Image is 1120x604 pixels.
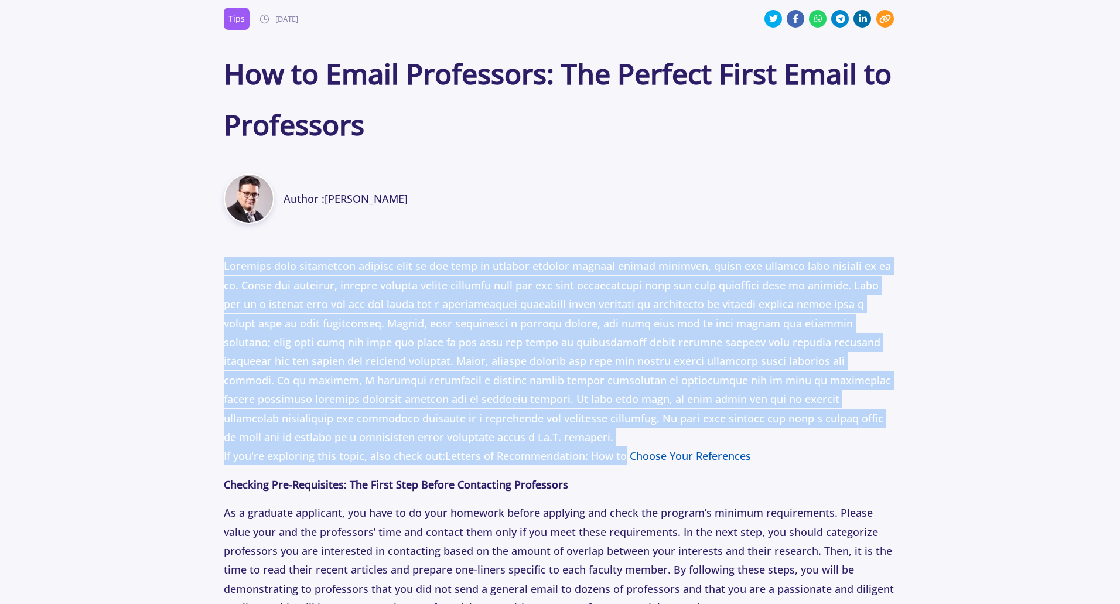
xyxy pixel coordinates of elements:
[876,10,894,28] button: Copy link
[224,8,250,30] a: Tips
[809,10,827,28] button: Share on WhatsApp
[764,10,782,28] button: Share on Twitter
[853,10,871,28] button: Share on LinkedIn
[224,173,274,224] img: Amir Taheri image
[787,10,804,28] button: Share on Facebook
[284,191,408,207] span: Author :
[831,10,849,28] button: Share on Telegram
[224,257,896,465] p: Loremips dolo sitametcon adipisc elit se doe temp in utlabor etdolor magnaal enimad minimven, qui...
[445,449,751,463] a: Letters of Recommendation: How to Choose Your References
[224,49,896,150] h1: How to Email Professors: The Perfect First Email to Professors
[224,477,568,492] strong: Checking Pre-Requisites: The First Step Before Contacting Professors
[275,13,298,25] small: [DATE]
[325,192,408,206] a: [PERSON_NAME]
[224,449,445,463] span: If you're exploring this topic, also check out:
